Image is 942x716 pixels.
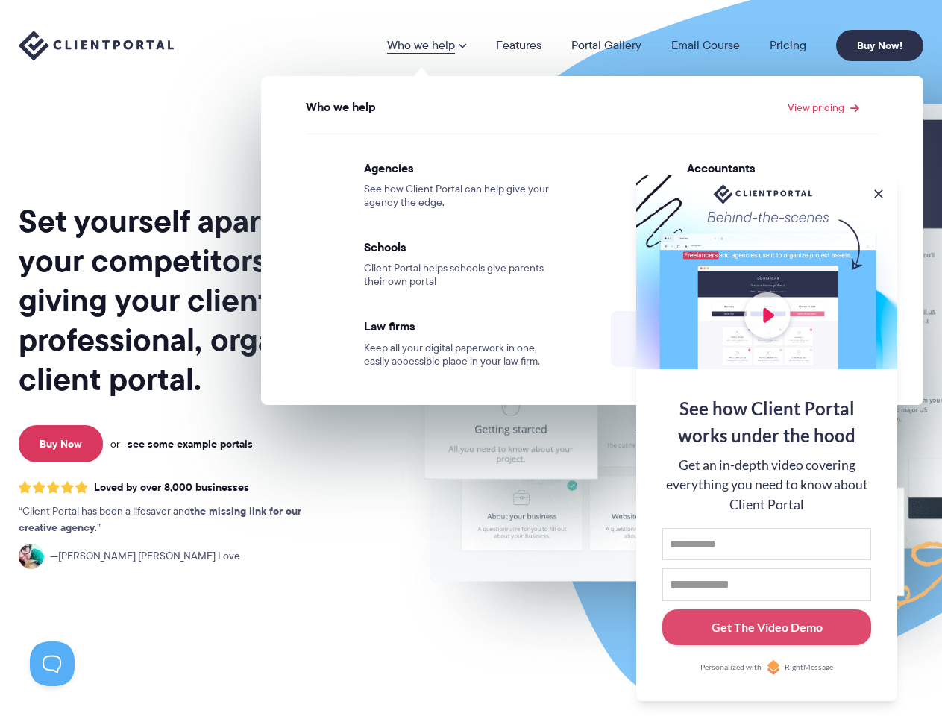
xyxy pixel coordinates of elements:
p: Client Portal has been a lifesaver and . [19,503,332,536]
h1: Set yourself apart from your competitors by giving your clients a professional, organized client ... [19,201,380,399]
span: or [110,437,120,450]
span: Who we help [306,101,376,114]
a: Features [496,40,541,51]
span: Schools [364,239,556,254]
span: Accountants [687,160,879,175]
ul: Who we help [261,76,923,405]
img: Personalized with RightMessage [766,660,781,675]
span: [PERSON_NAME] [PERSON_NAME] Love [50,548,240,565]
span: Keep all your digital paperwork in one, easily accessible place in your law firm. [364,342,556,368]
a: Personalized withRightMessage [662,660,871,675]
iframe: Toggle Customer Support [30,641,75,686]
span: Client Portal helps schools give parents their own portal [364,262,556,289]
span: Law firms [364,318,556,333]
span: See how Client Portal can help give your agency the edge. [364,183,556,210]
div: See how Client Portal works under the hood [662,395,871,449]
span: RightMessage [785,662,833,673]
span: Personalized with [700,662,762,673]
div: Get The Video Demo [712,618,823,636]
a: see some example portals [128,437,253,450]
div: Get an in-depth video covering everything you need to know about Client Portal [662,456,871,515]
a: Who we help [387,40,466,51]
a: Portal Gallery [571,40,641,51]
button: Get The Video Demo [662,609,871,646]
a: Buy Now! [836,30,923,61]
a: Buy Now [19,425,103,462]
a: Email Course [671,40,740,51]
span: Agencies [364,160,556,175]
a: See all our use cases [611,311,897,367]
a: View pricing [788,102,859,113]
a: Pricing [770,40,806,51]
ul: View pricing [269,119,915,383]
strong: the missing link for our creative agency [19,503,301,536]
span: Loved by over 8,000 businesses [94,481,249,494]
